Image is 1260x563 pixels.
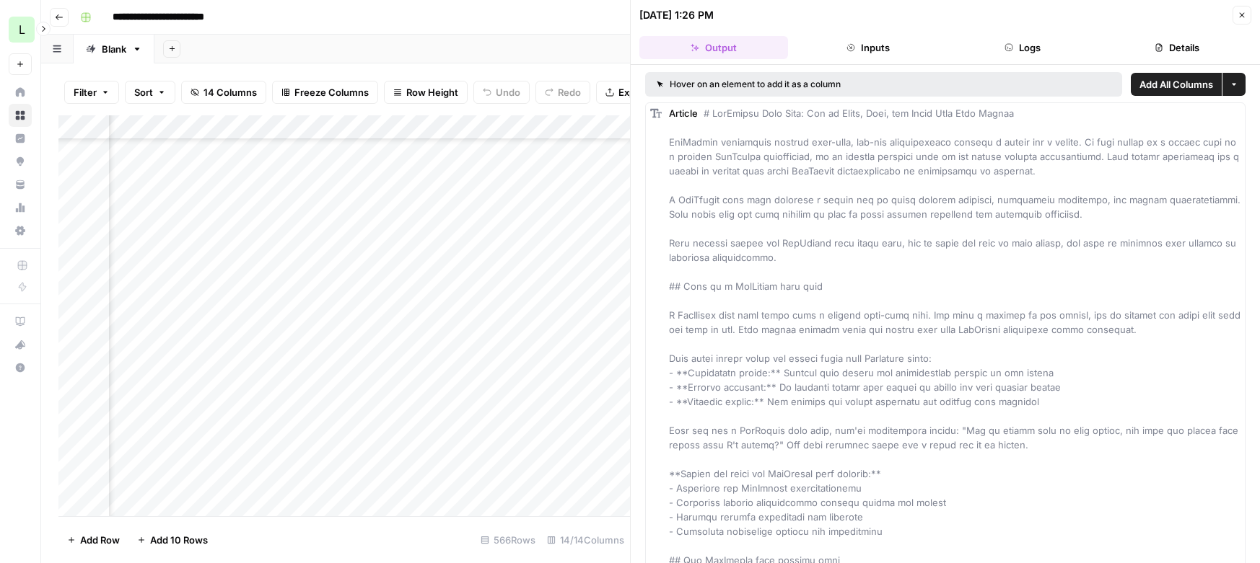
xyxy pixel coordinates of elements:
[125,81,175,104] button: Sort
[1131,73,1222,96] button: Add All Columns
[64,81,119,104] button: Filter
[406,85,458,99] span: Row Height
[9,81,32,104] a: Home
[639,36,788,59] button: Output
[9,127,32,150] a: Insights
[475,528,541,551] div: 566 Rows
[9,310,32,333] a: AirOps Academy
[9,150,32,173] a: Opportunities
[128,528,216,551] button: Add 10 Rows
[384,81,468,104] button: Row Height
[558,85,581,99] span: Redo
[618,85,670,99] span: Export CSV
[9,104,32,127] a: Browse
[134,85,153,99] span: Sort
[9,334,31,355] div: What's new?
[669,107,698,119] span: Article
[1139,77,1213,92] span: Add All Columns
[657,78,976,91] div: Hover on an element to add it as a column
[19,21,25,38] span: L
[9,173,32,196] a: Your Data
[639,8,714,22] div: [DATE] 1:26 PM
[496,85,520,99] span: Undo
[541,528,630,551] div: 14/14 Columns
[9,356,32,379] button: Help + Support
[74,35,154,63] a: Blank
[9,333,32,356] button: What's new?
[1103,36,1251,59] button: Details
[9,219,32,242] a: Settings
[150,533,208,547] span: Add 10 Rows
[80,533,120,547] span: Add Row
[596,81,679,104] button: Export CSV
[948,36,1097,59] button: Logs
[473,81,530,104] button: Undo
[74,85,97,99] span: Filter
[794,36,942,59] button: Inputs
[102,42,126,56] div: Blank
[294,85,369,99] span: Freeze Columns
[535,81,590,104] button: Redo
[181,81,266,104] button: 14 Columns
[9,12,32,48] button: Workspace: Lob
[9,196,32,219] a: Usage
[272,81,378,104] button: Freeze Columns
[204,85,257,99] span: 14 Columns
[58,528,128,551] button: Add Row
